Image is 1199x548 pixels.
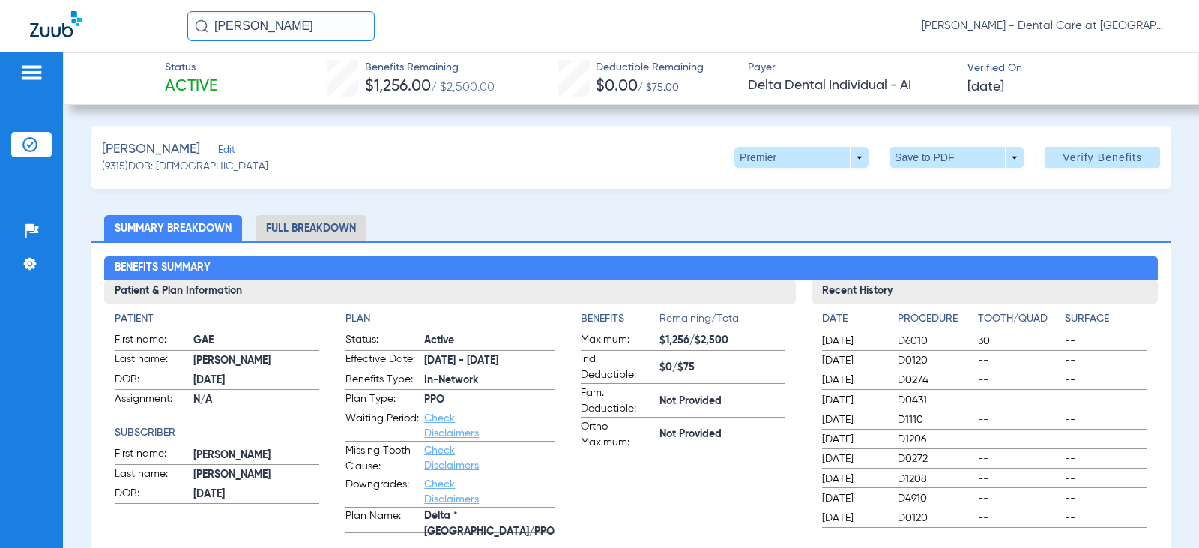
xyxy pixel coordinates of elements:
[424,392,555,408] span: PPO
[424,413,479,439] a: Check Disclaimers
[431,82,495,94] span: / $2,500.00
[822,511,885,526] span: [DATE]
[898,511,972,526] span: D0120
[748,60,955,76] span: Payer
[187,11,375,41] input: Search for patients
[822,334,885,349] span: [DATE]
[345,311,555,327] h4: Plan
[424,373,555,388] span: In-Network
[102,140,200,159] span: [PERSON_NAME]
[978,511,1060,526] span: --
[978,451,1060,466] span: --
[193,373,319,388] span: [DATE]
[890,147,1024,168] button: Save to PDF
[581,352,654,383] span: Ind. Deductible:
[978,311,1060,327] h4: Tooth/Quad
[1065,334,1147,349] span: --
[978,353,1060,368] span: --
[193,392,319,408] span: N/A
[659,394,785,409] span: Not Provided
[898,334,972,349] span: D6010
[104,280,796,304] h3: Patient & Plan Information
[193,353,319,369] span: [PERSON_NAME]
[104,256,1157,280] h2: Benefits Summary
[581,385,654,417] span: Fam. Deductible:
[734,147,869,168] button: Premier
[898,353,972,368] span: D0120
[193,487,319,502] span: [DATE]
[104,215,242,241] li: Summary Breakdown
[822,412,885,427] span: [DATE]
[822,432,885,447] span: [DATE]
[898,373,972,388] span: D0274
[581,311,659,332] app-breakdown-title: Benefits
[1065,412,1147,427] span: --
[596,79,638,94] span: $0.00
[424,517,555,532] span: Delta *[GEOGRAPHIC_DATA]/PPO
[822,373,885,388] span: [DATE]
[898,311,972,327] h4: Procedure
[581,332,654,350] span: Maximum:
[898,451,972,466] span: D0272
[115,352,188,370] span: Last name:
[345,411,419,441] span: Waiting Period:
[218,145,232,159] span: Edit
[822,311,885,332] app-breakdown-title: Date
[1065,472,1147,487] span: --
[978,412,1060,427] span: --
[1065,311,1147,332] app-breakdown-title: Surface
[898,491,972,506] span: D4910
[195,19,208,33] img: Search Icon
[193,448,319,463] span: [PERSON_NAME]
[115,372,188,390] span: DOB:
[659,427,785,442] span: Not Provided
[115,466,188,484] span: Last name:
[30,11,82,37] img: Zuub Logo
[115,311,319,327] h4: Patient
[193,333,319,349] span: GAE
[115,332,188,350] span: First name:
[822,472,885,487] span: [DATE]
[822,311,885,327] h4: Date
[165,76,217,97] span: Active
[102,159,268,175] span: (9315) DOB: [DEMOGRAPHIC_DATA]
[19,64,43,82] img: hamburger-icon
[424,445,479,471] a: Check Disclaimers
[822,353,885,368] span: [DATE]
[638,82,679,93] span: / $75.00
[898,393,972,408] span: D0431
[1065,511,1147,526] span: --
[978,393,1060,408] span: --
[345,391,419,409] span: Plan Type:
[581,311,659,327] h4: Benefits
[659,360,785,376] span: $0/$75
[365,79,431,94] span: $1,256.00
[1065,311,1147,327] h4: Surface
[345,332,419,350] span: Status:
[822,451,885,466] span: [DATE]
[1065,432,1147,447] span: --
[898,432,972,447] span: D1206
[748,76,955,95] span: Delta Dental Individual - AI
[1063,151,1142,163] span: Verify Benefits
[345,477,419,507] span: Downgrades:
[345,443,419,475] span: Missing Tooth Clause:
[115,486,188,504] span: DOB:
[1065,491,1147,506] span: --
[345,352,419,370] span: Effective Date:
[193,467,319,483] span: [PERSON_NAME]
[424,479,479,505] a: Check Disclaimers
[898,311,972,332] app-breakdown-title: Procedure
[345,508,419,532] span: Plan Name:
[967,61,1174,76] span: Verified On
[1065,451,1147,466] span: --
[978,373,1060,388] span: --
[922,19,1169,34] span: [PERSON_NAME] - Dental Care at [GEOGRAPHIC_DATA]
[581,419,654,451] span: Ortho Maximum:
[115,446,188,464] span: First name:
[1065,393,1147,408] span: --
[1065,373,1147,388] span: --
[978,432,1060,447] span: --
